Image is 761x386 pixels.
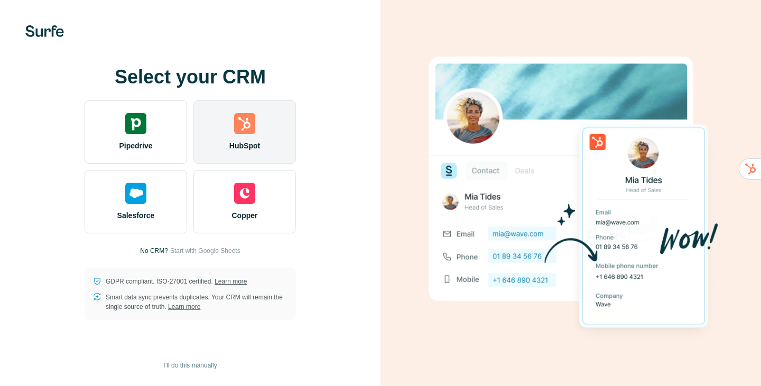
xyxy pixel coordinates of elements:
[215,278,247,285] a: Learn more
[106,293,287,312] p: Smart data sync prevents duplicates. Your CRM will remain the single source of truth.
[125,183,146,204] img: salesforce's logo
[232,210,258,221] span: Copper
[168,303,200,310] a: Learn more
[156,357,224,373] button: I’ll do this manually
[423,40,719,346] img: HUBSPOT image
[85,67,296,88] h1: Select your CRM
[106,277,247,286] p: GDPR compliant. ISO-27001 certified.
[140,246,168,256] p: No CRM?
[234,113,255,134] img: hubspot's logo
[117,210,155,221] span: Salesforce
[234,183,255,204] img: copper's logo
[170,246,240,256] button: Start with Google Sheets
[125,113,146,134] img: pipedrive's logo
[119,140,152,151] span: Pipedrive
[25,25,64,37] img: Surfe's logo
[229,140,260,151] span: HubSpot
[163,361,217,370] span: I’ll do this manually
